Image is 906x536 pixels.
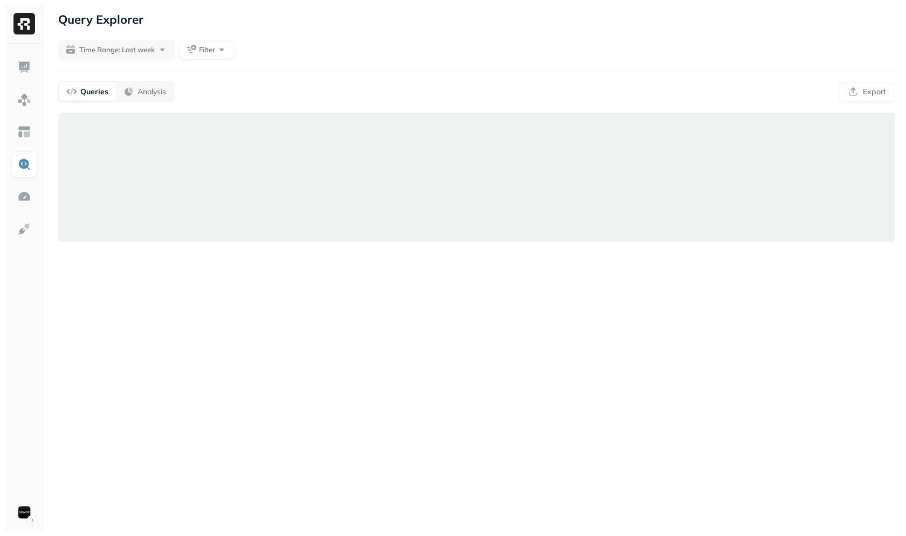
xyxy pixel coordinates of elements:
[17,157,31,171] img: Query Explorer
[79,45,155,55] span: Time Range: Last week
[839,82,895,101] button: Export
[58,10,143,29] p: Query Explorer
[17,60,31,74] img: Dashboard
[80,87,108,97] p: Queries
[13,13,35,34] img: Ryft
[17,222,31,236] img: Integrations
[138,87,166,97] p: Analysis
[179,40,234,59] button: Filter
[58,40,175,59] button: Time Range: Last week
[199,45,215,55] span: Filter
[17,125,31,139] img: Asset Explorer
[17,190,31,204] img: Optimization
[17,93,31,107] img: Assets
[17,505,32,520] img: Sonos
